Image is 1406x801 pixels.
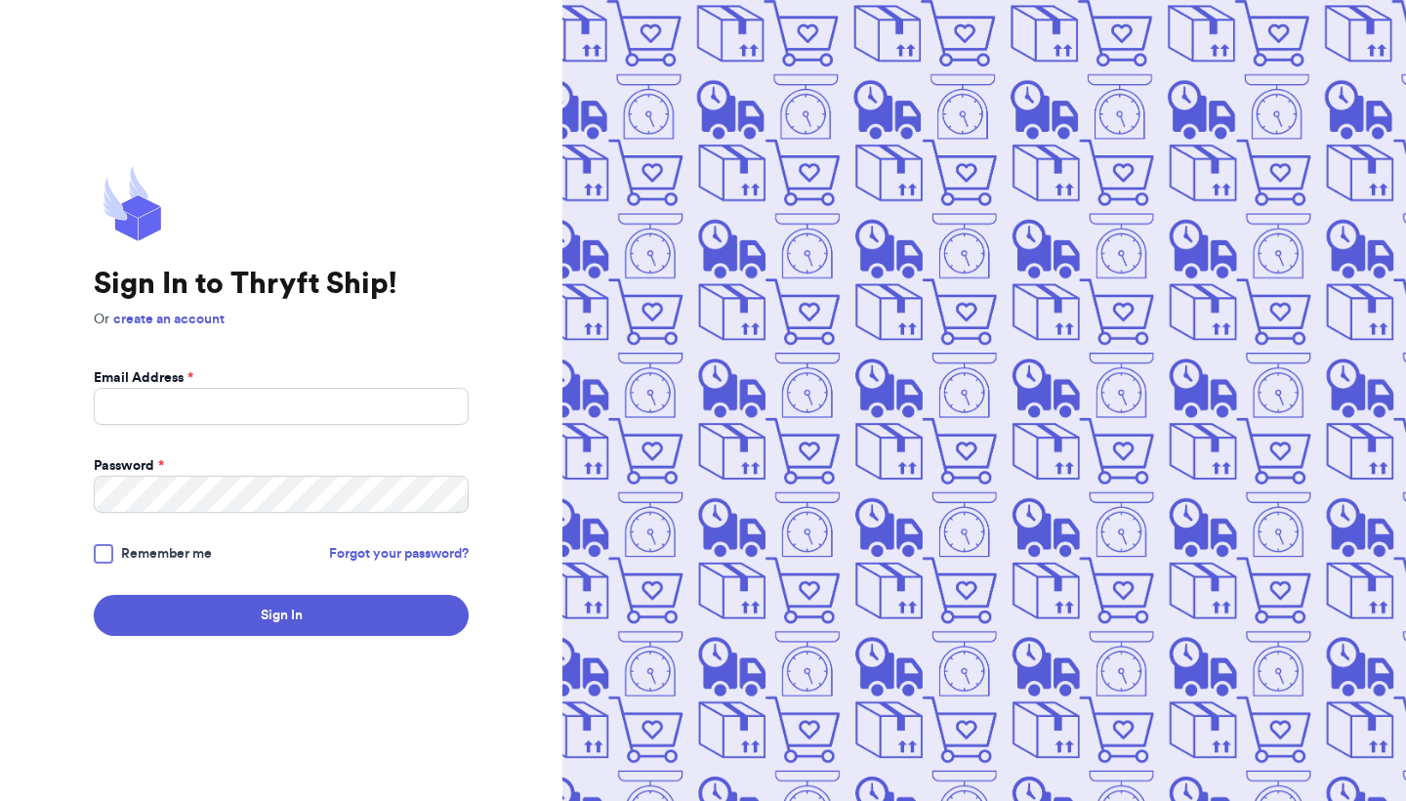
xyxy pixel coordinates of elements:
[94,310,469,329] p: Or
[94,595,469,636] button: Sign In
[94,368,193,388] label: Email Address
[94,456,164,476] label: Password
[94,267,469,302] h1: Sign In to Thryft Ship!
[113,313,225,326] a: create an account
[329,544,469,564] a: Forgot your password?
[121,544,212,564] span: Remember me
